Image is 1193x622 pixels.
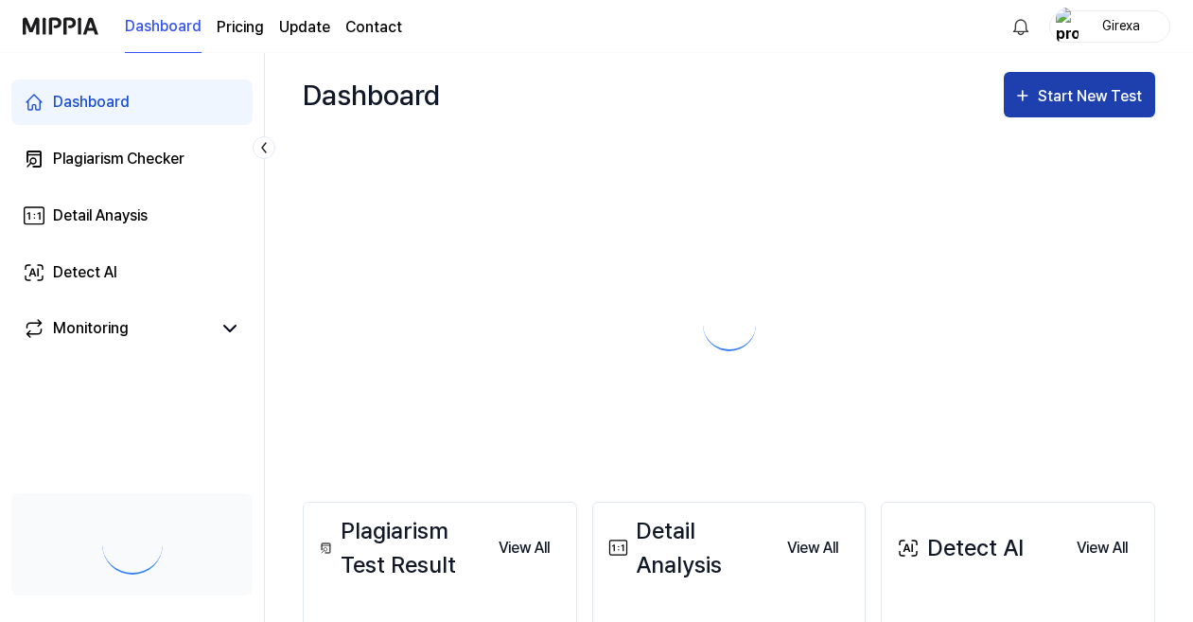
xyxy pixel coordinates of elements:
[11,136,253,182] a: Plagiarism Checker
[53,148,184,170] div: Plagiarism Checker
[53,91,130,114] div: Dashboard
[1049,10,1170,43] button: profileGirexa
[893,531,1024,565] div: Detect AI
[279,16,330,39] a: Update
[53,204,148,227] div: Detail Anaysis
[315,514,483,582] div: Plagiarism Test Result
[125,1,202,53] a: Dashboard
[772,529,853,567] button: View All
[1061,529,1143,567] button: View All
[345,16,402,39] a: Contact
[11,193,253,239] a: Detail Anaysis
[23,317,211,340] a: Monitoring
[53,261,117,284] div: Detect AI
[1061,528,1143,567] a: View All
[217,16,264,39] a: Pricing
[605,514,773,582] div: Detail Analysis
[11,80,253,125] a: Dashboard
[303,72,440,117] div: Dashboard
[483,529,565,567] button: View All
[1004,72,1155,117] button: Start New Test
[1084,15,1158,36] div: Girexa
[1009,15,1032,38] img: 알림
[11,250,253,295] a: Detect AI
[1056,8,1079,45] img: profile
[772,528,853,567] a: View All
[1038,84,1146,109] div: Start New Test
[483,528,565,567] a: View All
[53,317,129,340] div: Monitoring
